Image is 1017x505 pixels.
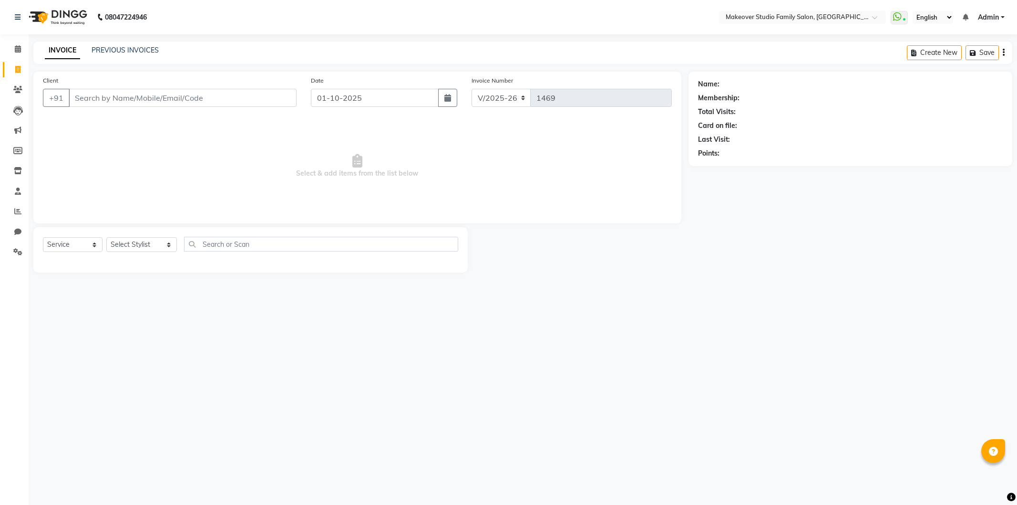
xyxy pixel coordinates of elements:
span: Select & add items from the list below [43,118,672,214]
div: Points: [698,148,719,158]
input: Search by Name/Mobile/Email/Code [69,89,297,107]
label: Invoice Number [472,76,513,85]
a: PREVIOUS INVOICES [92,46,159,54]
div: Membership: [698,93,740,103]
div: Card on file: [698,121,737,131]
img: logo [24,4,90,31]
a: INVOICE [45,42,80,59]
button: +91 [43,89,70,107]
input: Search or Scan [184,237,458,252]
button: Create New [907,45,962,60]
b: 08047224946 [105,4,147,31]
iframe: chat widget [977,467,1007,495]
label: Client [43,76,58,85]
div: Last Visit: [698,135,730,145]
button: Save [966,45,999,60]
div: Total Visits: [698,107,736,117]
span: Admin [978,12,999,22]
div: Name: [698,79,719,89]
label: Date [311,76,324,85]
